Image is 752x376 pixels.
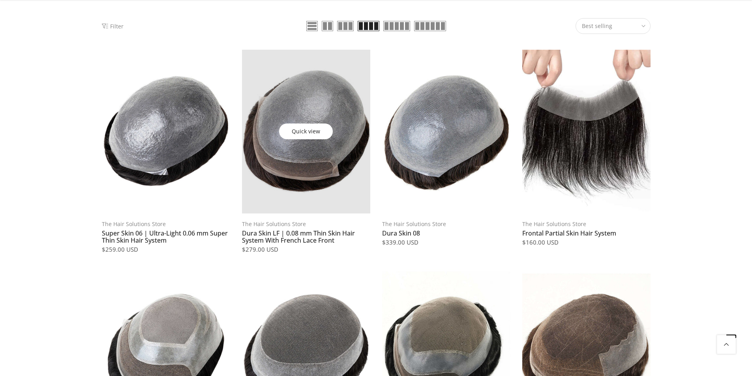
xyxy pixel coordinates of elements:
a: Quick view [279,123,333,139]
a: Dura Skin 08 [382,229,420,238]
a: The Hair Solutions Store [102,220,166,228]
div: $259.00 USD [102,245,230,255]
a: Frontal Partial Skin Hair System [522,229,616,238]
div: $160.00 USD [522,238,651,248]
button: Show filters [102,22,124,30]
a: The Hair Solutions Store [522,220,586,228]
div: $279.00 USD [242,245,370,255]
a: Super Skin 06 | Ultra-Light 0.06 mm Super Thin Skin Hair System [102,229,228,245]
span: Quick view [285,123,327,139]
span: Best selling [582,22,638,30]
div: $339.00 USD [382,238,510,248]
a: The Hair Solutions Store [242,220,306,228]
a: The Hair Solutions Store [382,220,446,228]
a: Back to the top [716,335,736,354]
a: Dura Skin LF | 0.08 mm Thin Skin Hair System With French Lace Front [242,229,355,245]
button: Best selling [576,18,651,34]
